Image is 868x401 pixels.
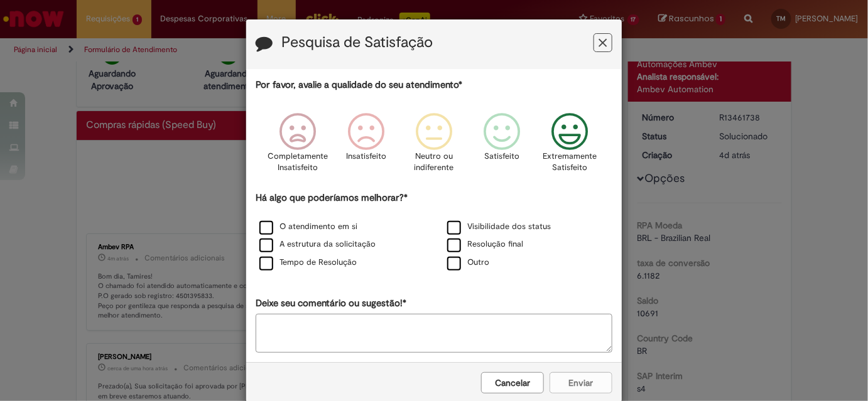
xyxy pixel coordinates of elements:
p: Completamente Insatisfeito [268,151,328,174]
p: Satisfeito [484,151,519,163]
div: Neutro ou indiferente [402,104,466,190]
div: Satisfeito [470,104,534,190]
label: Tempo de Resolução [259,257,357,269]
label: Resolução final [447,238,523,250]
button: Cancelar [481,372,544,393]
div: Insatisfeito [334,104,398,190]
label: Outro [447,257,489,269]
div: Há algo que poderíamos melhorar?* [256,191,612,272]
label: O atendimento em si [259,221,357,233]
div: Extremamente Satisfeito [538,104,602,190]
div: Completamente Insatisfeito [266,104,330,190]
label: A estrutura da solicitação [259,238,376,250]
label: Pesquisa de Satisfação [281,35,433,51]
p: Neutro ou indiferente [411,151,457,174]
label: Deixe seu comentário ou sugestão!* [256,297,406,310]
p: Insatisfeito [346,151,386,163]
label: Visibilidade dos status [447,221,551,233]
p: Extremamente Satisfeito [543,151,597,174]
label: Por favor, avalie a qualidade do seu atendimento* [256,78,462,92]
